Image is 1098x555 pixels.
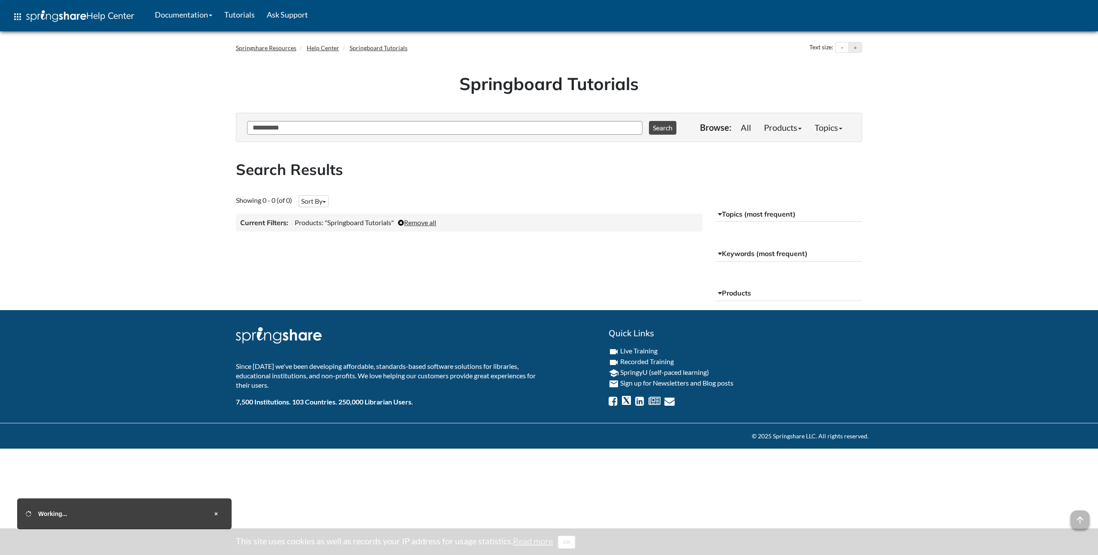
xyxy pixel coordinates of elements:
[295,218,323,226] span: Products:
[261,4,314,25] a: Ask Support
[849,42,862,53] button: Increase text size
[242,72,856,96] h1: Springboard Tutorials
[609,379,619,389] i: email
[609,357,619,368] i: videocam
[620,368,709,376] a: SpringyU (self-paced learning)
[715,286,863,301] button: Products
[350,44,407,51] a: Springboard Tutorials
[836,42,848,53] button: Decrease text size
[236,196,292,204] span: Showing 0 - 0 (of 0)
[513,536,553,546] a: Read more
[149,4,218,25] a: Documentation
[209,507,223,521] button: Close
[227,535,871,549] div: This site uses cookies as well as records your IP address for usage statistics.
[38,510,67,517] span: Working...
[236,159,862,180] h2: Search Results
[620,379,733,387] a: Sign up for Newsletters and Blog posts
[620,357,674,365] a: Recorded Training
[649,121,676,135] button: Search
[398,218,436,226] a: Remove all
[715,207,863,222] button: Topics (most frequent)
[1071,510,1089,529] span: arrow_upward
[236,327,322,344] img: Springshare
[715,246,863,262] button: Keywords (most frequent)
[218,4,261,25] a: Tutorials
[240,218,288,227] h3: Current Filters
[558,536,575,549] button: Close
[325,218,394,226] span: "Springboard Tutorials"
[609,347,619,357] i: videocam
[86,10,134,21] span: Help Center
[620,347,658,355] a: Live Training
[1071,511,1089,522] a: arrow_upward
[307,44,339,51] a: Help Center
[229,432,869,440] div: © 2025 Springshare LLC. All rights reserved.
[734,119,757,136] a: All
[808,42,835,53] div: Text size:
[6,4,140,30] a: apps Help Center
[236,362,543,390] p: Since [DATE] we've been developing affordable, standards-based software solutions for libraries, ...
[236,398,413,406] b: 7,500 Institutions. 103 Countries. 250,000 Librarian Users.
[757,119,808,136] a: Products
[609,368,619,378] i: school
[12,12,23,22] span: apps
[808,119,849,136] a: Topics
[700,121,731,133] p: Browse:
[236,44,296,51] a: Springshare Resources
[299,195,329,207] button: Sort By
[609,327,862,339] h2: Quick Links
[26,10,86,22] img: Springshare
